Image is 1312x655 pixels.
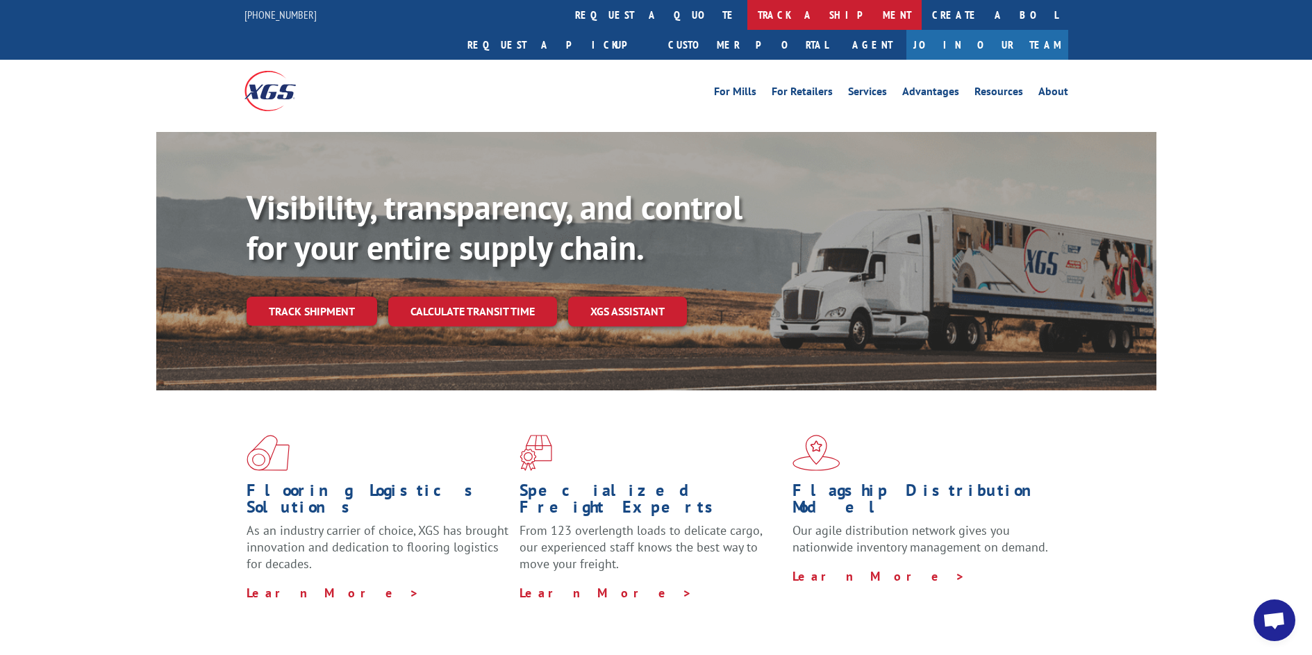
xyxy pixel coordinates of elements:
[792,568,965,584] a: Learn More >
[714,86,756,101] a: For Mills
[906,30,1068,60] a: Join Our Team
[388,297,557,326] a: Calculate transit time
[792,522,1048,555] span: Our agile distribution network gives you nationwide inventory management on demand.
[247,482,509,522] h1: Flooring Logistics Solutions
[244,8,317,22] a: [PHONE_NUMBER]
[520,435,552,471] img: xgs-icon-focused-on-flooring-red
[1254,599,1295,641] div: Open chat
[792,482,1055,522] h1: Flagship Distribution Model
[520,585,692,601] a: Learn More >
[520,482,782,522] h1: Specialized Freight Experts
[520,522,782,584] p: From 123 overlength loads to delicate cargo, our experienced staff knows the best way to move you...
[247,297,377,326] a: Track shipment
[1038,86,1068,101] a: About
[792,435,840,471] img: xgs-icon-flagship-distribution-model-red
[974,86,1023,101] a: Resources
[568,297,687,326] a: XGS ASSISTANT
[247,585,420,601] a: Learn More >
[838,30,906,60] a: Agent
[247,185,742,269] b: Visibility, transparency, and control for your entire supply chain.
[247,435,290,471] img: xgs-icon-total-supply-chain-intelligence-red
[457,30,658,60] a: Request a pickup
[902,86,959,101] a: Advantages
[658,30,838,60] a: Customer Portal
[848,86,887,101] a: Services
[772,86,833,101] a: For Retailers
[247,522,508,572] span: As an industry carrier of choice, XGS has brought innovation and dedication to flooring logistics...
